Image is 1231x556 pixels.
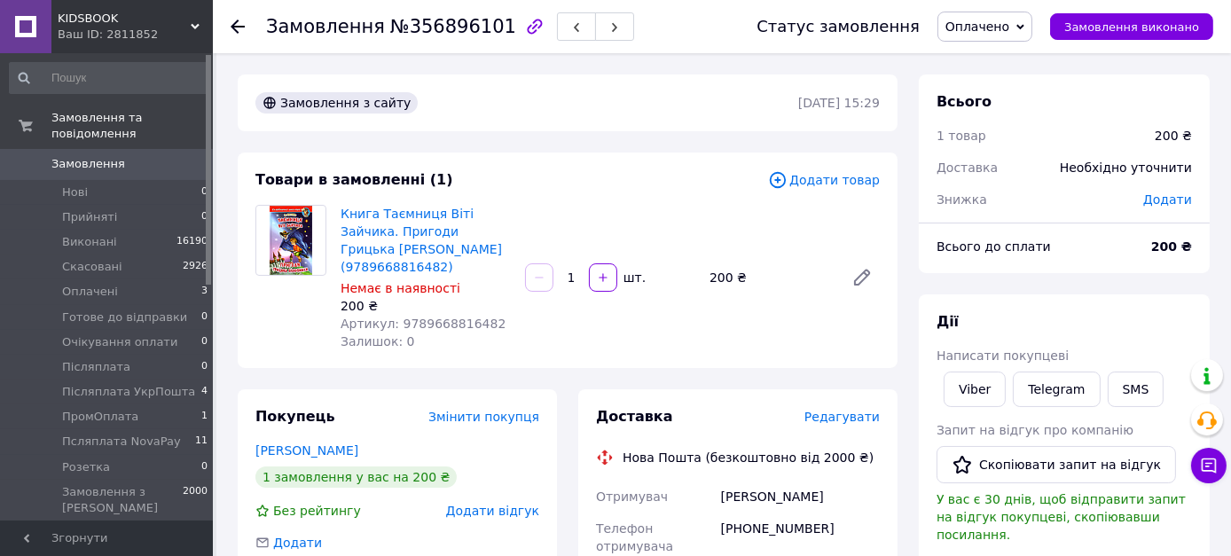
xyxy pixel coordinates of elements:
span: Артикул: 9789668816482 [341,317,506,331]
span: Післяплата УкрПошта [62,384,195,400]
span: Дії [937,313,959,330]
span: Виконані [62,234,117,250]
span: Оплачено [945,20,1009,34]
span: Псляплата NovaPay [62,434,181,450]
span: Додати товар [768,170,880,190]
div: 200 ₴ [1155,127,1192,145]
span: Покупець [255,408,335,425]
span: 4 [201,384,208,400]
button: SMS [1108,372,1164,407]
span: Всього [937,93,992,110]
span: Готове до відправки [62,309,187,325]
span: Всього до сплати [937,239,1051,254]
span: ПромОплата [62,409,138,425]
span: Доставка [937,161,998,175]
span: KIDSBOOK [58,11,191,27]
div: 200 ₴ [341,297,511,315]
span: 0 [201,184,208,200]
span: 16190 [176,234,208,250]
span: 2000 [183,484,208,516]
span: Змінити покупця [428,410,539,424]
a: [PERSON_NAME] [255,443,358,458]
span: Замовлення виконано [1064,20,1199,34]
span: Нові [62,184,88,200]
time: [DATE] 15:29 [798,96,880,110]
span: Додати відгук [446,504,539,518]
span: 1 товар [937,129,986,143]
span: Залишок: 0 [341,334,415,348]
span: 2926 [183,259,208,275]
span: Товари в замовленні (1) [255,171,453,188]
div: шт. [619,269,647,286]
span: Додати [1143,192,1192,207]
span: 0 [201,309,208,325]
span: Розетка [62,459,110,475]
div: Повернутися назад [231,18,245,35]
span: Редагувати [804,410,880,424]
a: Telegram [1013,372,1100,407]
span: 1 [201,409,208,425]
span: Знижка [937,192,987,207]
div: Ваш ID: 2811852 [58,27,213,43]
img: Книга Таємниця Віті Зайчика. Пригоди Грицька Половинки - Нестайко Всеволод Зіновійович (978966881... [270,206,313,275]
input: Пошук [9,62,209,94]
div: Статус замовлення [757,18,920,35]
span: Отримувач [596,489,668,504]
div: 1 замовлення у вас на 200 ₴ [255,466,457,488]
span: Замовлення [266,16,385,37]
span: Замовлення з [PERSON_NAME] [62,484,183,516]
a: Книга Таємниця Віті Зайчика. Пригоди Грицька [PERSON_NAME] (9789668816482) [341,207,502,274]
a: Редагувати [844,260,880,295]
div: Замовлення з сайту [255,92,418,114]
a: Viber [944,372,1006,407]
div: Необхідно уточнити [1049,148,1203,187]
span: Телефон отримувача [596,521,673,553]
span: У вас є 30 днів, щоб відправити запит на відгук покупцеві, скопіювавши посилання. [937,492,1186,542]
span: 0 [201,359,208,375]
span: Оплачені [62,284,118,300]
span: 0 [201,459,208,475]
div: Нова Пошта (безкоштовно від 2000 ₴) [618,449,878,466]
span: Післяплата [62,359,130,375]
span: Немає в наявності [341,281,460,295]
span: Замовлення та повідомлення [51,110,213,142]
span: №356896101 [390,16,516,37]
span: Замовлення [51,156,125,172]
span: Без рейтингу [273,504,361,518]
span: Скасовані [62,259,122,275]
span: Написати покупцеві [937,348,1069,363]
b: 200 ₴ [1151,239,1192,254]
span: Запит на відгук про компанію [937,423,1133,437]
div: 200 ₴ [702,265,837,290]
span: 0 [201,334,208,350]
span: Додати [273,536,322,550]
span: 0 [201,209,208,225]
span: Прийняті [62,209,117,225]
div: [PERSON_NAME] [717,481,883,513]
span: Доставка [596,408,673,425]
button: Скопіювати запит на відгук [937,446,1176,483]
button: Чат з покупцем [1191,448,1227,483]
button: Замовлення виконано [1050,13,1213,40]
span: 11 [195,434,208,450]
span: Очікування оплати [62,334,177,350]
span: 3 [201,284,208,300]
